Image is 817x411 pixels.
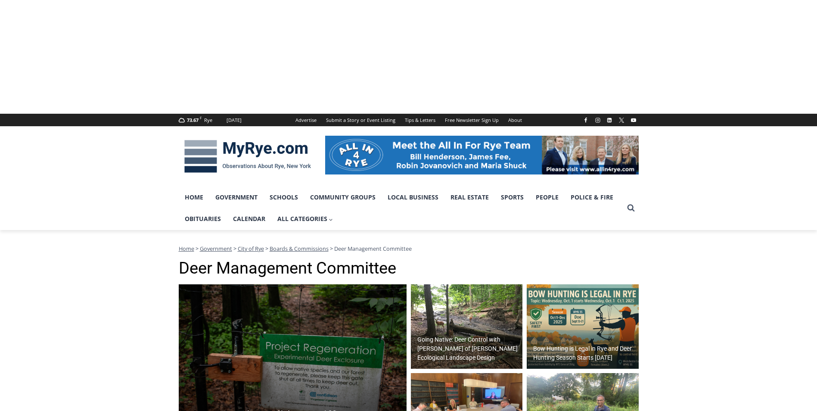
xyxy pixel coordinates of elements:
[527,284,639,369] img: (PHOTO: Bow hunting is legal in Rye. The deer hunting season starts October 1, 2025. Source: MyRy...
[291,114,527,126] nav: Secondary Navigation
[200,245,232,252] a: Government
[530,187,565,208] a: People
[179,187,623,230] nav: Primary Navigation
[444,187,495,208] a: Real Estate
[623,200,639,216] button: View Search Form
[411,284,523,369] img: (PHOTO: Deer in the Rye Marshlands Conservancy. File photo. 2017.)
[271,208,339,230] a: All Categories
[417,335,521,362] h2: Going Native: Deer Control with [PERSON_NAME] of [PERSON_NAME] Ecological Landscape Design
[533,344,637,362] h2: Bow Hunting is Legal in Rye and Deer Hunting Season Starts [DATE]
[179,208,227,230] a: Obituaries
[581,115,591,125] a: Facebook
[179,245,194,252] a: Home
[264,187,304,208] a: Schools
[334,245,412,252] span: Deer Management Committee
[277,214,333,224] span: All Categories
[209,187,264,208] a: Government
[238,245,264,252] a: City of Rye
[616,115,627,125] a: X
[233,245,236,252] span: >
[321,114,400,126] a: Submit a Story or Event Listing
[628,115,639,125] a: YouTube
[325,136,639,174] img: All in for Rye
[495,187,530,208] a: Sports
[179,258,639,278] h1: Deer Management Committee
[411,284,523,369] a: Going Native: Deer Control with [PERSON_NAME] of [PERSON_NAME] Ecological Landscape Design
[400,114,440,126] a: Tips & Letters
[265,245,268,252] span: >
[179,134,317,179] img: MyRye.com
[227,208,271,230] a: Calendar
[187,117,199,123] span: 73.67
[227,116,242,124] div: [DATE]
[503,114,527,126] a: About
[527,284,639,369] a: Bow Hunting is Legal in Rye and Deer Hunting Season Starts [DATE]
[179,187,209,208] a: Home
[330,245,333,252] span: >
[270,245,329,252] a: Boards & Commissions
[204,116,212,124] div: Rye
[382,187,444,208] a: Local Business
[593,115,603,125] a: Instagram
[196,245,199,252] span: >
[291,114,321,126] a: Advertise
[304,187,382,208] a: Community Groups
[200,115,202,120] span: F
[604,115,615,125] a: Linkedin
[440,114,503,126] a: Free Newsletter Sign Up
[179,244,639,253] nav: Breadcrumbs
[565,187,619,208] a: Police & Fire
